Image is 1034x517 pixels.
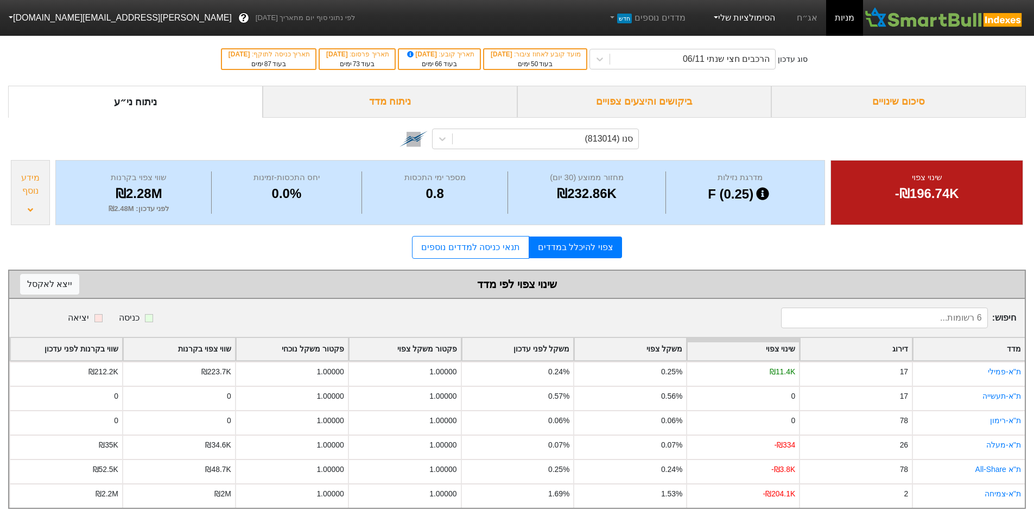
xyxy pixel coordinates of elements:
[490,59,581,69] div: בעוד ימים
[778,54,808,65] div: סוג עדכון
[93,464,118,475] div: ₪52.5K
[548,488,569,500] div: 1.69%
[604,7,690,29] a: מדדים נוספיםחדש
[429,391,456,402] div: 1.00000
[781,308,988,328] input: 6 רשומות...
[227,49,310,59] div: תאריך כניסה לתוקף :
[429,366,456,378] div: 1.00000
[326,50,350,58] span: [DATE]
[256,12,355,23] span: לפי נתוני סוף יום מתאריך [DATE]
[349,338,461,360] div: Toggle SortBy
[227,59,310,69] div: בעוד ימים
[114,391,118,402] div: 0
[913,338,1025,360] div: Toggle SortBy
[205,464,231,475] div: ₪48.7K
[214,171,359,184] div: יחס התכסות-זמינות
[771,86,1026,118] div: סיכום שינויים
[800,338,912,360] div: Toggle SortBy
[661,464,682,475] div: 0.24%
[365,171,505,184] div: מספר ימי התכסות
[707,7,780,29] a: הסימולציות שלי
[661,488,682,500] div: 1.53%
[845,171,1009,184] div: שינוי צפוי
[10,338,122,360] div: Toggle SortBy
[20,274,79,295] button: ייצא לאקסל
[548,415,569,426] div: 0.06%
[988,367,1021,376] a: ת''א-פמילי
[205,439,231,451] div: ₪34.6K
[548,439,569,451] div: 0.07%
[687,338,799,360] div: Toggle SortBy
[435,60,442,68] span: 66
[771,464,795,475] div: -₪3.8K
[900,415,908,426] div: 78
[429,488,456,500] div: 1.00000
[88,366,118,378] div: ₪212.2K
[462,338,574,360] div: Toggle SortBy
[661,366,682,378] div: 0.25%
[531,60,538,68] span: 50
[990,416,1021,425] a: ת''א-רימון
[412,236,529,259] a: תנאי כניסה למדדים נוספים
[900,464,908,475] div: 78
[511,171,663,184] div: מחזור ממוצע (30 יום)
[985,489,1021,498] a: ת''א-צמיחה
[316,464,344,475] div: 1.00000
[511,184,663,203] div: ₪232.86K
[325,59,389,69] div: בעוד ימים
[900,366,908,378] div: 17
[316,366,344,378] div: 1.00000
[264,60,271,68] span: 87
[404,49,474,59] div: תאריך קובע :
[214,488,231,500] div: ₪2M
[123,338,235,360] div: Toggle SortBy
[263,86,517,118] div: ניתוח מדד
[900,439,908,451] div: 26
[399,125,428,153] img: tase link
[429,439,456,451] div: 1.00000
[240,11,246,25] span: ?
[845,184,1009,203] div: -₪196.74K
[683,53,770,66] div: הרכבים חצי שנתי 06/11
[529,237,622,258] a: צפוי להיכלל במדדים
[68,311,89,324] div: יציאה
[669,171,811,184] div: מדרגת נזילות
[316,391,344,402] div: 1.00000
[316,488,344,500] div: 1.00000
[404,59,474,69] div: בעוד ימים
[548,464,569,475] div: 0.25%
[763,488,796,500] div: -₪204.1K
[69,203,208,214] div: לפני עדכון : ₪2.48M
[69,184,208,203] div: ₪2.28M
[900,391,908,402] div: 17
[781,308,1016,328] span: חיפוש :
[405,50,439,58] span: [DATE]
[791,391,795,402] div: 0
[585,132,633,145] div: סנו (813014)
[316,415,344,426] div: 1.00000
[982,392,1021,400] a: ת''א-תעשייה
[517,86,772,118] div: ביקושים והיצעים צפויים
[669,184,811,205] div: F (0.25)
[20,276,1014,292] div: שינוי צפוי לפי מדד
[863,7,1025,29] img: SmartBull
[574,338,686,360] div: Toggle SortBy
[353,60,360,68] span: 73
[14,171,47,197] div: מידע נוסף
[96,488,118,500] div: ₪2.2M
[227,391,231,402] div: 0
[229,50,252,58] span: [DATE]
[69,171,208,184] div: שווי צפוי בקרנות
[114,415,118,426] div: 0
[99,439,118,451] div: ₪35K
[119,311,139,324] div: כניסה
[236,338,348,360] div: Toggle SortBy
[316,439,344,451] div: 1.00000
[201,366,231,378] div: ₪223.7K
[491,50,514,58] span: [DATE]
[8,86,263,118] div: ניתוח ני״ע
[791,415,795,426] div: 0
[490,49,581,59] div: מועד קובע לאחוז ציבור :
[325,49,389,59] div: תאריך פרסום :
[429,415,456,426] div: 1.00000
